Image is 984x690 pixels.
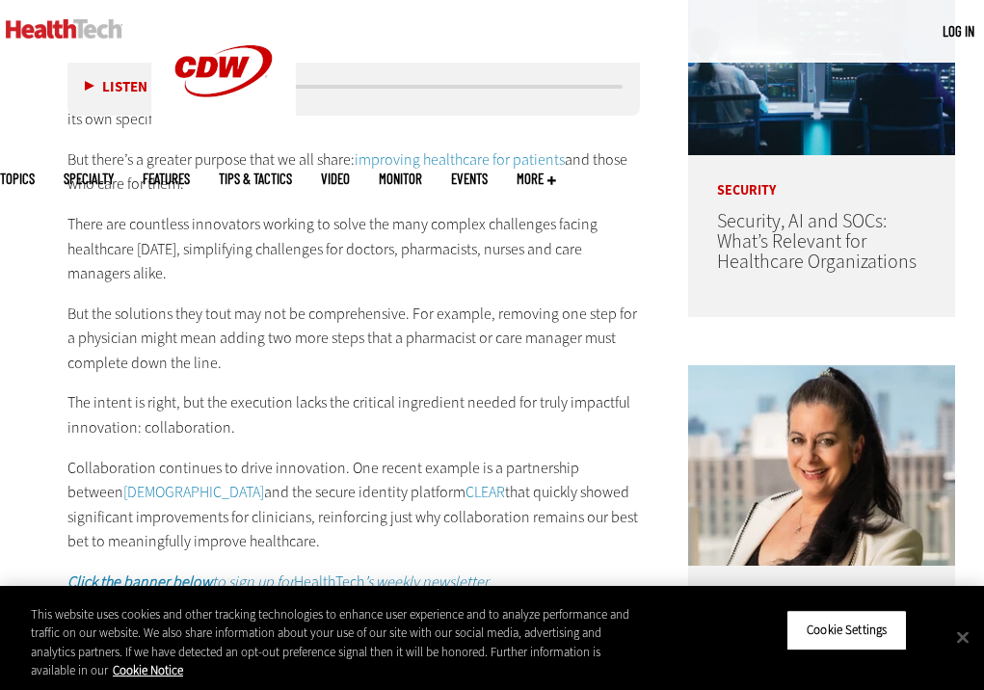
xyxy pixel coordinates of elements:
[379,172,422,186] a: MonITor
[64,172,114,186] span: Specialty
[786,610,907,650] button: Cookie Settings
[67,571,212,592] strong: Click the banner below
[943,22,974,40] a: Log in
[67,571,492,592] a: Click the banner belowto sign up forHealthTech’s weekly newsletter.
[688,365,955,566] img: Connie Barrera
[113,662,183,678] a: More information about your privacy
[67,390,640,439] p: The intent is right, but the execution lacks the critical ingredient needed for truly impactful i...
[465,482,505,502] a: CLEAR
[151,127,296,147] a: CDW
[517,172,556,186] span: More
[67,571,294,592] em: to sign up for
[6,19,122,39] img: Home
[67,212,640,286] p: There are countless innovators working to solve the many complex challenges facing healthcare [DA...
[717,208,917,275] a: Security, AI and SOCs: What’s Relevant for Healthcare Organizations
[688,566,955,608] p: Security
[219,172,292,186] a: Tips & Tactics
[943,21,974,41] div: User menu
[942,616,984,658] button: Close
[67,456,640,554] p: Collaboration continues to drive innovation. One recent example is a partnership between and the ...
[67,302,640,376] p: But the solutions they tout may not be comprehensive. For example, removing one step for a physic...
[364,571,492,592] em: ’s weekly newsletter.
[143,172,190,186] a: Features
[31,605,643,680] div: This website uses cookies and other tracking technologies to enhance user experience and to analy...
[451,172,488,186] a: Events
[688,155,955,198] p: Security
[123,482,264,502] a: [DEMOGRAPHIC_DATA]
[321,172,350,186] a: Video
